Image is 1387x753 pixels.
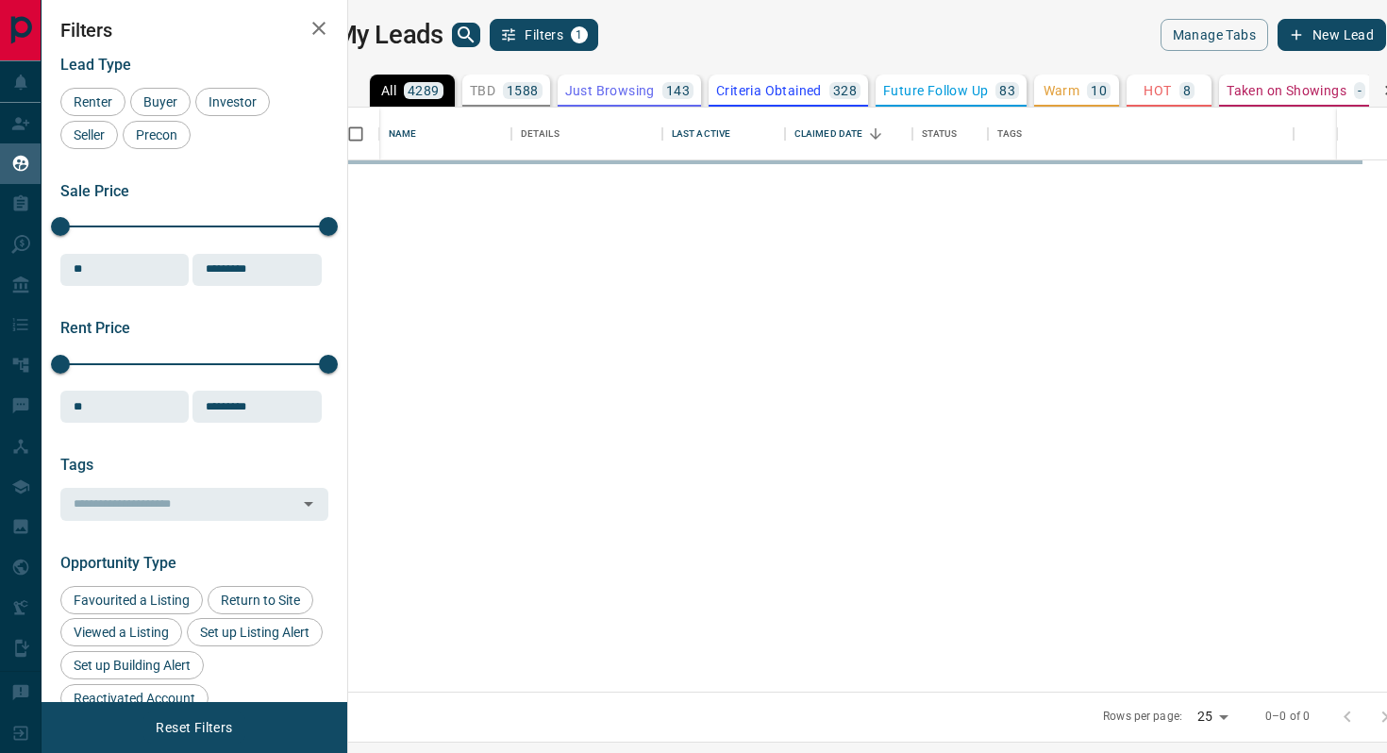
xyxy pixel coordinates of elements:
span: Precon [129,127,184,142]
div: Viewed a Listing [60,618,182,646]
div: Return to Site [208,586,313,614]
p: 143 [666,84,690,97]
span: Favourited a Listing [67,593,196,608]
p: - [1358,84,1362,97]
span: Reactivated Account [67,691,202,706]
span: Sale Price [60,182,129,200]
p: Future Follow Up [883,84,988,97]
div: Claimed Date [794,108,863,160]
p: 83 [999,84,1015,97]
div: Favourited a Listing [60,586,203,614]
div: Details [511,108,662,160]
p: Criteria Obtained [716,84,822,97]
p: TBD [470,84,495,97]
span: Set up Listing Alert [193,625,316,640]
span: Return to Site [214,593,307,608]
div: Status [922,108,958,160]
p: 328 [833,84,857,97]
div: Reactivated Account [60,684,209,712]
div: Buyer [130,88,191,116]
span: Tags [60,456,93,474]
div: Renter [60,88,125,116]
p: 4289 [408,84,440,97]
p: Taken on Showings [1227,84,1346,97]
span: Lead Type [60,56,131,74]
div: Name [389,108,417,160]
p: HOT [1144,84,1171,97]
div: Seller [60,121,118,149]
button: Manage Tabs [1161,19,1268,51]
div: Precon [123,121,191,149]
button: Open [295,491,322,517]
div: Set up Listing Alert [187,618,323,646]
p: 0–0 of 0 [1265,709,1310,725]
p: 1588 [507,84,539,97]
span: Set up Building Alert [67,658,197,673]
span: Rent Price [60,319,130,337]
span: Renter [67,94,119,109]
h2: Filters [60,19,328,42]
button: New Lead [1278,19,1386,51]
p: Just Browsing [565,84,655,97]
div: Status [912,108,988,160]
div: 25 [1190,703,1235,730]
div: Last Active [672,108,730,160]
button: Sort [862,121,889,147]
div: Details [521,108,560,160]
p: Warm [1044,84,1080,97]
div: Tags [988,108,1294,160]
p: 10 [1091,84,1107,97]
span: Opportunity Type [60,554,176,572]
p: Rows per page: [1103,709,1182,725]
button: Reset Filters [143,711,244,744]
span: Investor [202,94,263,109]
p: 8 [1183,84,1191,97]
span: Viewed a Listing [67,625,175,640]
div: Last Active [662,108,785,160]
button: search button [452,23,480,47]
p: All [381,84,396,97]
button: Filters1 [490,19,598,51]
div: Tags [997,108,1023,160]
h1: My Leads [335,20,443,50]
div: Set up Building Alert [60,651,204,679]
span: Buyer [137,94,184,109]
div: Name [379,108,511,160]
span: Seller [67,127,111,142]
div: Investor [195,88,270,116]
span: 1 [573,28,586,42]
div: Claimed Date [785,108,912,160]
